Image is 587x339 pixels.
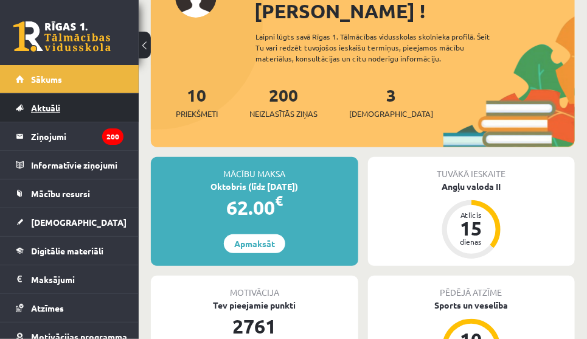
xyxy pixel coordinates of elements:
[16,180,123,208] a: Mācību resursi
[176,84,218,120] a: 10Priekšmeti
[368,157,575,180] div: Tuvākā ieskaite
[151,299,358,312] div: Tev pieejamie punkti
[368,180,575,193] div: Angļu valoda II
[368,276,575,299] div: Pēdējā atzīme
[368,299,575,312] div: Sports un veselība
[16,151,123,179] a: Informatīvie ziņojumi
[31,245,103,256] span: Digitālie materiāli
[349,108,433,120] span: [DEMOGRAPHIC_DATA]
[453,238,490,245] div: dienas
[224,234,285,253] a: Apmaksāt
[249,108,318,120] span: Neizlasītās ziņas
[16,122,123,150] a: Ziņojumi200
[31,265,123,293] legend: Maksājumi
[151,180,358,193] div: Oktobris (līdz [DATE])
[31,302,64,313] span: Atzīmes
[13,21,111,52] a: Rīgas 1. Tālmācības vidusskola
[31,151,123,179] legend: Informatīvie ziņojumi
[151,276,358,299] div: Motivācija
[349,84,433,120] a: 3[DEMOGRAPHIC_DATA]
[31,102,60,113] span: Aktuāli
[16,208,123,236] a: [DEMOGRAPHIC_DATA]
[16,294,123,322] a: Atzīmes
[102,128,123,145] i: 200
[151,193,358,222] div: 62.00
[31,122,123,150] legend: Ziņojumi
[255,31,510,64] div: Laipni lūgts savā Rīgas 1. Tālmācības vidusskolas skolnieka profilā. Šeit Tu vari redzēt tuvojošo...
[16,265,123,293] a: Maksājumi
[275,192,283,209] span: €
[31,74,62,85] span: Sākums
[16,237,123,265] a: Digitālie materiāli
[31,217,127,228] span: [DEMOGRAPHIC_DATA]
[453,211,490,218] div: Atlicis
[368,180,575,260] a: Angļu valoda II Atlicis 15 dienas
[249,84,318,120] a: 200Neizlasītās ziņas
[453,218,490,238] div: 15
[16,94,123,122] a: Aktuāli
[31,188,90,199] span: Mācību resursi
[151,157,358,180] div: Mācību maksa
[16,65,123,93] a: Sākums
[176,108,218,120] span: Priekšmeti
